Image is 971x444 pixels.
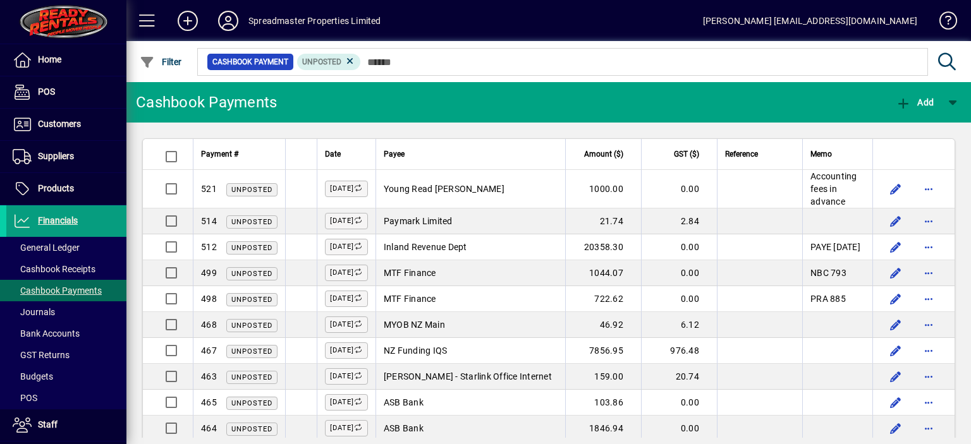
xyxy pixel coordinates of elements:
span: Suppliers [38,151,74,161]
span: GST Returns [13,350,70,360]
td: 7856.95 [565,338,641,364]
a: Suppliers [6,141,126,172]
span: Date [325,147,341,161]
span: Young Read [PERSON_NAME] [384,184,504,194]
span: General Ledger [13,243,80,253]
span: Payee [384,147,405,161]
button: Edit [886,263,906,283]
span: 465 [201,397,217,407]
a: GST Returns [6,344,126,366]
span: Inland Revenue Dept [384,242,467,252]
button: Edit [886,179,906,199]
div: Reference [725,147,795,161]
button: More options [919,179,939,199]
span: Cashbook Payments [13,285,102,296]
span: Unposted [231,218,272,226]
button: Edit [886,237,906,257]
a: Customers [6,109,126,140]
span: 514 [201,216,217,226]
div: GST ($) [649,147,711,161]
label: [DATE] [325,368,368,385]
td: 0.00 [641,416,717,441]
button: More options [919,237,939,257]
span: 464 [201,423,217,433]
button: More options [919,340,939,361]
span: Staff [38,419,58,429]
span: Unposted [231,347,272,356]
label: [DATE] [325,291,368,307]
button: Filter [137,51,185,73]
span: Accounting fees in advance [810,171,857,207]
mat-chip: Transaction status: Unposted [297,54,361,70]
span: Unposted [231,186,272,194]
div: Memo [810,147,865,161]
label: [DATE] [325,265,368,281]
button: More options [919,315,939,335]
button: More options [919,392,939,412]
div: [PERSON_NAME] [EMAIL_ADDRESS][DOMAIN_NAME] [703,11,917,31]
a: Knowledge Base [930,3,955,44]
a: General Ledger [6,237,126,258]
button: Edit [886,392,906,412]
span: Products [38,183,74,193]
button: More options [919,418,939,438]
td: 0.00 [641,170,717,208]
button: Edit [886,315,906,335]
a: Staff [6,409,126,441]
span: Add [896,97,934,107]
span: Unposted [231,399,272,407]
span: Filter [140,57,182,67]
span: Unposted [231,244,272,252]
td: 1000.00 [565,170,641,208]
span: [PERSON_NAME] - Starlink Office Internet [384,371,552,381]
button: More options [919,211,939,231]
span: MTF Finance [384,294,436,304]
a: Cashbook Payments [6,280,126,301]
label: [DATE] [325,394,368,411]
a: Products [6,173,126,205]
td: 0.00 [641,234,717,260]
span: MYOB NZ Main [384,320,445,330]
button: More options [919,289,939,309]
div: Payment # [201,147,278,161]
span: 467 [201,345,217,356]
button: Edit [886,340,906,361]
td: 2.84 [641,208,717,234]
label: [DATE] [325,181,368,197]
button: More options [919,263,939,283]
span: Paymark Limited [384,216,453,226]
span: Journals [13,307,55,317]
span: 468 [201,320,217,330]
span: Unposted [231,425,272,433]
div: Date [325,147,368,161]
td: 0.00 [641,286,717,312]
span: Memo [810,147,832,161]
a: Budgets [6,366,126,387]
div: Amount ($) [573,147,635,161]
span: Unposted [231,373,272,381]
span: Unposted [231,270,272,278]
span: Customers [38,119,81,129]
button: Profile [208,9,248,32]
a: POS [6,387,126,409]
td: 46.92 [565,312,641,338]
td: 103.86 [565,390,641,416]
span: ASB Bank [384,397,424,407]
button: Edit [886,418,906,438]
button: Edit [886,211,906,231]
label: [DATE] [325,342,368,359]
td: 6.12 [641,312,717,338]
span: Financials [38,215,78,225]
span: PRA 885 [810,294,846,304]
button: Add [893,91,937,114]
span: NBC 793 [810,268,846,278]
td: 976.48 [641,338,717,364]
td: 1846.94 [565,416,641,441]
span: Unposted [302,57,341,66]
td: 0.00 [641,260,717,286]
div: Payee [384,147,558,161]
div: Spreadmaster Properties Limited [248,11,381,31]
button: Add [168,9,208,32]
td: 722.62 [565,286,641,312]
a: Bank Accounts [6,323,126,344]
